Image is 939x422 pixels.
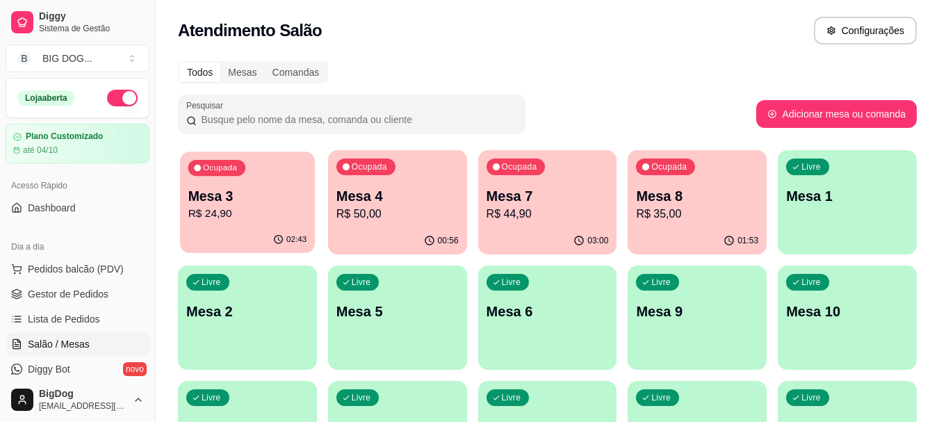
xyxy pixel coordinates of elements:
[814,17,917,44] button: Configurações
[651,161,687,172] p: Ocupada
[6,383,149,416] button: BigDog[EMAIL_ADDRESS][DOMAIN_NAME]
[487,302,609,321] p: Mesa 6
[6,6,149,39] a: DiggySistema de Gestão
[328,150,467,254] button: OcupadaMesa 4R$ 50,0000:56
[180,152,315,253] button: OcupadaMesa 3R$ 24,9002:43
[28,312,100,326] span: Lista de Pedidos
[178,19,322,42] h2: Atendimento Salão
[438,235,459,246] p: 00:56
[42,51,92,65] div: BIG DOG ...
[636,302,758,321] p: Mesa 9
[286,234,307,245] p: 02:43
[6,358,149,380] a: Diggy Botnovo
[336,186,459,206] p: Mesa 4
[202,277,221,288] p: Livre
[220,63,264,82] div: Mesas
[737,235,758,246] p: 01:53
[636,186,758,206] p: Mesa 8
[756,100,917,128] button: Adicionar mesa ou comanda
[352,161,387,172] p: Ocupada
[651,392,671,403] p: Livre
[651,277,671,288] p: Livre
[6,333,149,355] a: Salão / Mesas
[352,277,371,288] p: Livre
[502,392,521,403] p: Livre
[17,51,31,65] span: B
[502,277,521,288] p: Livre
[39,388,127,400] span: BigDog
[786,186,908,206] p: Mesa 1
[487,206,609,222] p: R$ 44,90
[186,302,309,321] p: Mesa 2
[487,186,609,206] p: Mesa 7
[26,131,103,142] article: Plano Customizado
[39,400,127,412] span: [EMAIL_ADDRESS][DOMAIN_NAME]
[6,197,149,219] a: Dashboard
[801,277,821,288] p: Livre
[786,302,908,321] p: Mesa 10
[6,175,149,197] div: Acesso Rápido
[6,236,149,258] div: Dia a dia
[6,308,149,330] a: Lista de Pedidos
[336,206,459,222] p: R$ 50,00
[186,99,228,111] label: Pesquisar
[587,235,608,246] p: 03:00
[502,161,537,172] p: Ocupada
[17,90,75,106] div: Loja aberta
[628,150,767,254] button: OcupadaMesa 8R$ 35,0001:53
[778,150,917,254] button: LivreMesa 1
[197,113,517,127] input: Pesquisar
[28,362,70,376] span: Diggy Bot
[328,266,467,370] button: LivreMesa 5
[336,302,459,321] p: Mesa 5
[265,63,327,82] div: Comandas
[179,63,220,82] div: Todos
[28,287,108,301] span: Gestor de Pedidos
[202,392,221,403] p: Livre
[636,206,758,222] p: R$ 35,00
[28,262,124,276] span: Pedidos balcão (PDV)
[6,44,149,72] button: Select a team
[6,283,149,305] a: Gestor de Pedidos
[107,90,138,106] button: Alterar Status
[801,161,821,172] p: Livre
[203,163,237,174] p: Ocupada
[478,266,617,370] button: LivreMesa 6
[178,266,317,370] button: LivreMesa 2
[6,124,149,163] a: Plano Customizadoaté 04/10
[478,150,617,254] button: OcupadaMesa 7R$ 44,9003:00
[778,266,917,370] button: LivreMesa 10
[28,337,90,351] span: Salão / Mesas
[352,392,371,403] p: Livre
[39,10,144,23] span: Diggy
[188,206,307,222] p: R$ 24,90
[28,201,76,215] span: Dashboard
[6,258,149,280] button: Pedidos balcão (PDV)
[23,145,58,156] article: até 04/10
[628,266,767,370] button: LivreMesa 9
[188,187,307,206] p: Mesa 3
[801,392,821,403] p: Livre
[39,23,144,34] span: Sistema de Gestão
